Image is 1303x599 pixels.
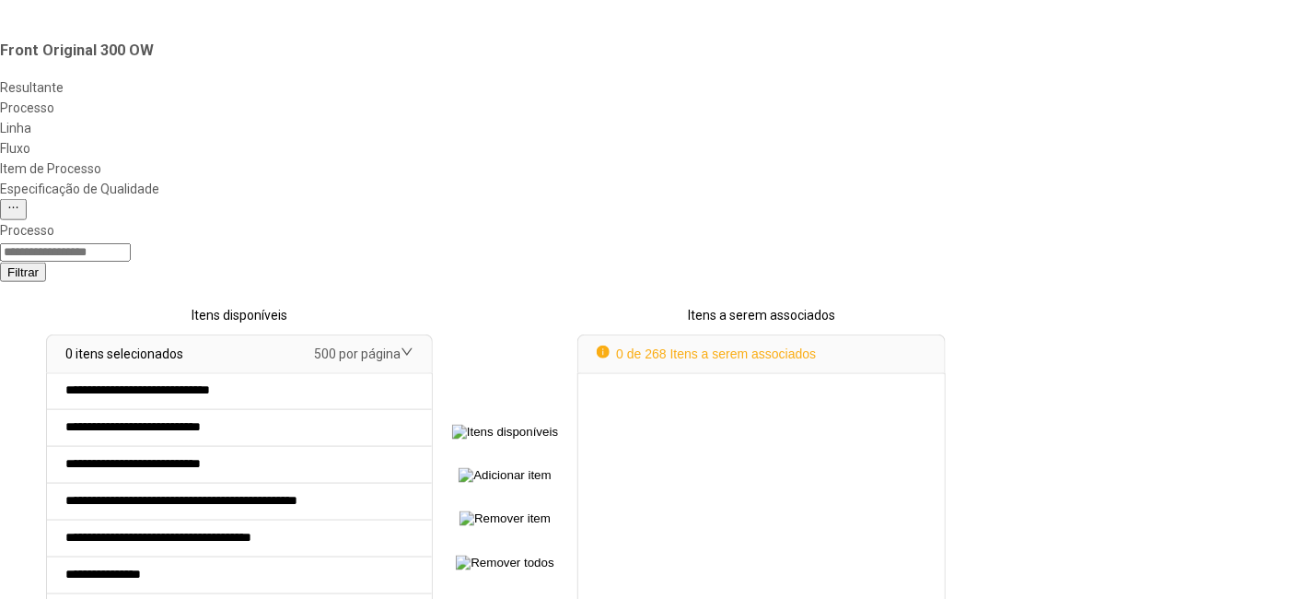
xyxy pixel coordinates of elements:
[459,468,551,483] img: Adicionar item
[65,344,183,364] p: 0 itens selecionados
[577,305,946,325] p: Itens a serem associados
[452,425,558,440] img: Itens disponíveis
[314,346,401,361] nz-select-item: 500 por página
[456,556,553,570] img: Remover todos
[7,265,39,279] span: Filtrar
[597,344,816,364] p: 0 de 268 Itens a serem associados
[46,305,433,325] p: Itens disponíveis
[460,511,551,526] img: Remover item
